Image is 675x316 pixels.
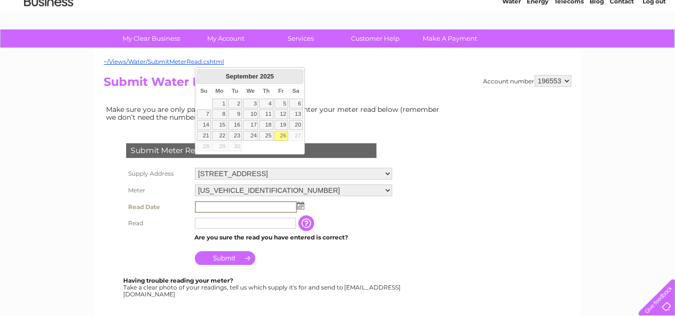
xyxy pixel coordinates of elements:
a: 24 [243,131,259,141]
a: 7 [197,109,211,119]
a: Make A Payment [409,29,490,48]
a: 2 [228,99,242,108]
span: Sunday [200,88,208,94]
a: Energy [527,42,548,49]
a: Log out [643,42,666,49]
input: Submit [195,251,255,265]
span: Tuesday [232,88,238,94]
div: Take a clear photo of your readings, tell us which supply it's for and send to [EMAIL_ADDRESS][DO... [124,277,403,297]
a: 19 [274,120,288,130]
img: ... [297,202,304,210]
b: Having trouble reading your meter? [124,277,234,284]
a: 10 [243,109,259,119]
a: 16 [228,120,242,130]
a: Blog [590,42,604,49]
span: Wednesday [246,88,255,94]
a: ~/Views/Water/SubmitMeterRead.cshtml [104,58,224,65]
input: Information [298,215,316,231]
a: Telecoms [554,42,584,49]
a: 21 [197,131,211,141]
a: 26 [274,131,288,141]
span: Friday [278,88,284,94]
a: 9 [228,109,242,119]
a: Contact [610,42,634,49]
a: 23 [228,131,242,141]
a: 6 [289,99,303,108]
a: 22 [212,131,227,141]
a: My Clear Business [111,29,192,48]
th: Read [124,215,192,231]
th: Meter [124,182,192,199]
a: 1 [212,99,227,108]
span: Monday [216,88,224,94]
a: 15 [212,120,227,130]
span: September [226,73,258,80]
a: Services [260,29,341,48]
img: logo.png [24,26,74,55]
a: 25 [259,131,273,141]
a: 20 [289,120,303,130]
a: 13 [289,109,303,119]
a: My Account [186,29,267,48]
h2: Submit Water Meter Read [104,75,571,94]
div: Submit Meter Read [126,143,377,158]
th: Read Date [124,199,192,215]
a: Water [502,42,521,49]
a: 14 [197,120,211,130]
a: Prev [198,71,209,82]
span: Saturday [293,88,299,94]
a: 17 [243,120,259,130]
a: 11 [259,109,273,119]
a: 0333 014 3131 [490,5,558,17]
a: 5 [274,99,288,108]
td: Make sure you are only paying for what you use. Simply enter your meter read below (remember we d... [104,103,448,124]
div: Account number [484,75,571,87]
span: Thursday [263,88,270,94]
a: 8 [212,109,227,119]
span: Prev [200,72,208,80]
td: Are you sure the read you have entered is correct? [192,231,395,244]
a: 18 [259,120,273,130]
th: Supply Address [124,165,192,182]
a: 4 [259,99,273,108]
span: 2025 [260,73,274,80]
div: Clear Business is a trading name of Verastar Limited (registered in [GEOGRAPHIC_DATA] No. 3667643... [106,5,570,48]
a: 3 [243,99,259,108]
a: Customer Help [335,29,416,48]
a: 12 [274,109,288,119]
